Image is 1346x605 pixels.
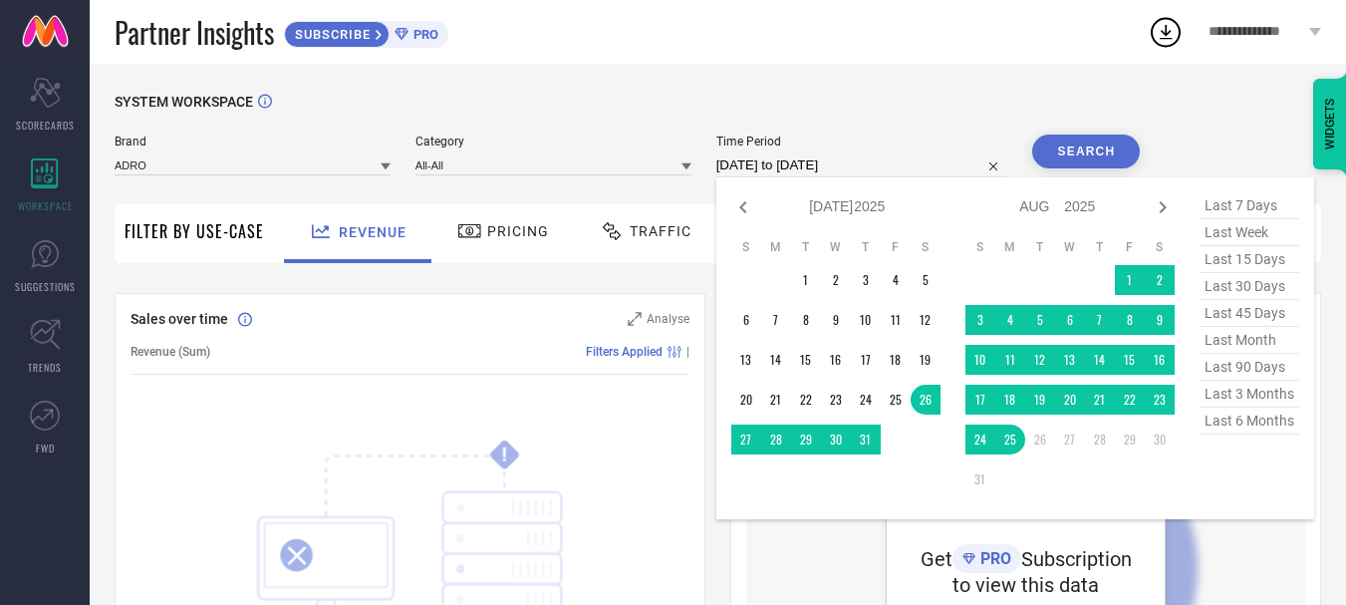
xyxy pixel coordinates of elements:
[487,223,549,239] span: Pricing
[881,305,911,335] td: Fri Jul 11 2025
[965,345,995,375] td: Sun Aug 10 2025
[881,265,911,295] td: Fri Jul 04 2025
[851,305,881,335] td: Thu Jul 10 2025
[761,239,791,255] th: Monday
[995,239,1025,255] th: Monday
[911,265,941,295] td: Sat Jul 05 2025
[1115,239,1145,255] th: Friday
[921,547,952,571] span: Get
[1025,239,1055,255] th: Tuesday
[1151,195,1175,219] div: Next month
[115,135,391,149] span: Brand
[1085,239,1115,255] th: Thursday
[731,425,761,454] td: Sun Jul 27 2025
[791,265,821,295] td: Tue Jul 01 2025
[975,549,1011,568] span: PRO
[647,312,689,326] span: Analyse
[731,385,761,415] td: Sun Jul 20 2025
[731,345,761,375] td: Sun Jul 13 2025
[1200,408,1299,435] span: last 6 months
[911,305,941,335] td: Sat Jul 12 2025
[821,305,851,335] td: Wed Jul 09 2025
[1145,425,1175,454] td: Sat Aug 30 2025
[1145,345,1175,375] td: Sat Aug 16 2025
[339,224,406,240] span: Revenue
[965,425,995,454] td: Sun Aug 24 2025
[1085,305,1115,335] td: Thu Aug 07 2025
[791,239,821,255] th: Tuesday
[965,464,995,494] td: Sun Aug 31 2025
[731,195,755,219] div: Previous month
[761,345,791,375] td: Mon Jul 14 2025
[1148,14,1184,50] div: Open download list
[1025,305,1055,335] td: Tue Aug 05 2025
[731,305,761,335] td: Sun Jul 06 2025
[716,135,1008,149] span: Time Period
[821,239,851,255] th: Wednesday
[1200,246,1299,273] span: last 15 days
[1055,239,1085,255] th: Wednesday
[1200,192,1299,219] span: last 7 days
[791,305,821,335] td: Tue Jul 08 2025
[761,425,791,454] td: Mon Jul 28 2025
[131,311,228,327] span: Sales over time
[791,425,821,454] td: Tue Jul 29 2025
[1115,265,1145,295] td: Fri Aug 01 2025
[1055,345,1085,375] td: Wed Aug 13 2025
[502,444,507,466] tspan: !
[1200,219,1299,246] span: last week
[18,198,73,213] span: WORKSPACE
[1200,354,1299,381] span: last 90 days
[821,345,851,375] td: Wed Jul 16 2025
[1055,305,1085,335] td: Wed Aug 06 2025
[821,265,851,295] td: Wed Jul 02 2025
[1115,345,1145,375] td: Fri Aug 15 2025
[911,385,941,415] td: Sat Jul 26 2025
[1085,425,1115,454] td: Thu Aug 28 2025
[911,239,941,255] th: Saturday
[731,239,761,255] th: Sunday
[965,239,995,255] th: Sunday
[1021,547,1132,571] span: Subscription
[1200,300,1299,327] span: last 45 days
[1145,385,1175,415] td: Sat Aug 23 2025
[821,385,851,415] td: Wed Jul 23 2025
[995,385,1025,415] td: Mon Aug 18 2025
[881,345,911,375] td: Fri Jul 18 2025
[125,219,264,243] span: Filter By Use-Case
[851,385,881,415] td: Thu Jul 24 2025
[881,385,911,415] td: Fri Jul 25 2025
[115,94,253,110] span: SYSTEM WORKSPACE
[1200,381,1299,408] span: last 3 months
[911,345,941,375] td: Sat Jul 19 2025
[791,345,821,375] td: Tue Jul 15 2025
[761,385,791,415] td: Mon Jul 21 2025
[995,425,1025,454] td: Mon Aug 25 2025
[1145,305,1175,335] td: Sat Aug 09 2025
[15,279,76,294] span: SUGGESTIONS
[791,385,821,415] td: Tue Jul 22 2025
[1200,273,1299,300] span: last 30 days
[1085,345,1115,375] td: Thu Aug 14 2025
[36,441,55,455] span: FWD
[415,135,691,149] span: Category
[1025,385,1055,415] td: Tue Aug 19 2025
[1025,345,1055,375] td: Tue Aug 12 2025
[284,16,448,48] a: SUBSCRIBEPRO
[115,12,274,53] span: Partner Insights
[761,305,791,335] td: Mon Jul 07 2025
[965,385,995,415] td: Sun Aug 17 2025
[952,573,1099,597] span: to view this data
[851,425,881,454] td: Thu Jul 31 2025
[1145,239,1175,255] th: Saturday
[1085,385,1115,415] td: Thu Aug 21 2025
[851,265,881,295] td: Thu Jul 03 2025
[285,27,376,42] span: SUBSCRIBE
[851,345,881,375] td: Thu Jul 17 2025
[586,345,663,359] span: Filters Applied
[1115,425,1145,454] td: Fri Aug 29 2025
[1055,425,1085,454] td: Wed Aug 27 2025
[628,312,642,326] svg: Zoom
[131,345,210,359] span: Revenue (Sum)
[28,360,62,375] span: TRENDS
